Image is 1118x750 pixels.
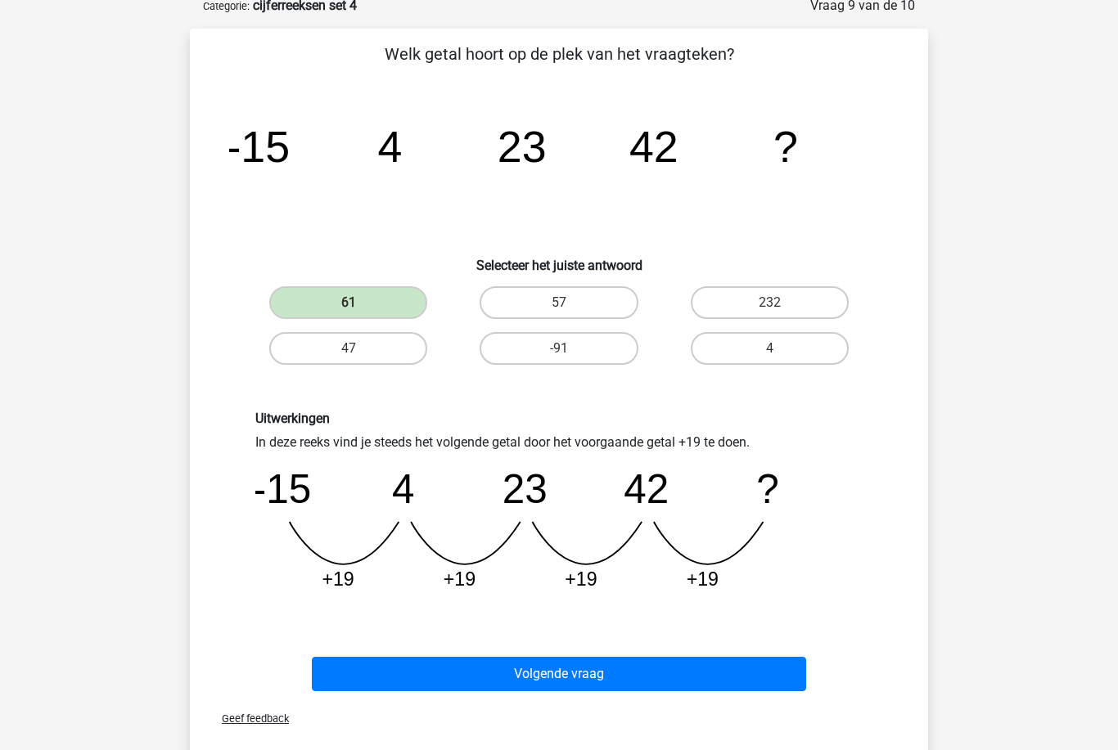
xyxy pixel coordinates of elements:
h6: Selecteer het juiste antwoord [216,245,902,273]
tspan: 4 [378,122,403,171]
label: 4 [691,332,849,365]
tspan: +19 [322,568,354,590]
label: 61 [269,286,427,319]
tspan: +19 [444,568,476,590]
tspan: 4 [392,466,415,511]
label: 47 [269,332,427,365]
tspan: +19 [565,568,597,590]
label: -91 [480,332,638,365]
tspan: 42 [629,122,678,171]
span: Geef feedback [209,712,289,725]
tspan: 23 [498,122,547,171]
div: In deze reeks vind je steeds het volgende getal door het voorgaande getal +19 te doen. [243,411,875,604]
p: Welk getal hoort op de plek van het vraagteken? [216,42,902,66]
tspan: 42 [624,466,669,511]
tspan: ? [773,122,798,171]
button: Volgende vraag [312,657,807,691]
label: 57 [480,286,638,319]
label: 232 [691,286,849,319]
tspan: 23 [503,466,548,511]
tspan: -15 [253,466,311,511]
tspan: +19 [687,568,719,590]
tspan: -15 [226,122,290,171]
tspan: ? [756,466,779,511]
h6: Uitwerkingen [255,411,863,426]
